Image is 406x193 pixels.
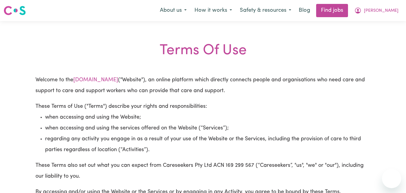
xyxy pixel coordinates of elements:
a: [DOMAIN_NAME] [73,77,118,83]
p: These Terms of Use ("Terms") describe your rights and responsibilities: [35,101,371,155]
li: when accessing and using the Website; [45,112,371,123]
a: Careseekers logo [4,4,26,17]
li: regarding any activity you engage in as a result of your use of the Website or the Services, incl... [45,134,371,155]
button: About us [156,4,191,17]
span: [PERSON_NAME] [364,8,398,14]
button: My Account [350,4,402,17]
p: These Terms also set out what you can expect from Careseekers Pty Ltd ACN 169 299 567 (“Careseeke... [35,160,371,182]
img: Careseekers logo [4,5,26,16]
iframe: Button to launch messaging window [382,169,401,188]
li: when accessing and using the services offered on the Website (“Services”); [45,123,371,134]
div: Terms Of Use [4,42,402,60]
a: Find jobs [316,4,348,17]
a: Blog [295,4,314,17]
p: Welcome to the ("Website"), an online platform which directly connects people and organisations w... [35,75,371,96]
button: Safety & resources [236,4,295,17]
button: How it works [191,4,236,17]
